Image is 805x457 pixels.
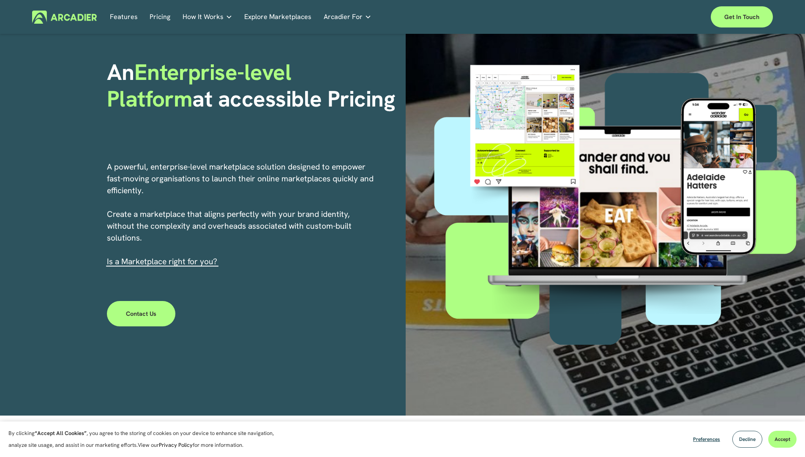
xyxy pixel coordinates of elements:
[711,6,773,27] a: Get in touch
[693,436,720,443] span: Preferences
[244,11,311,24] a: Explore Marketplaces
[35,430,87,437] strong: “Accept All Cookies”
[763,416,805,457] iframe: Chat Widget
[109,256,217,267] a: s a Marketplace right for you?
[8,427,283,451] p: By clicking , you agree to the storing of cookies on your device to enhance site navigation, anal...
[107,161,375,268] p: A powerful, enterprise-level marketplace solution designed to empower fast-moving organisations t...
[183,11,224,23] span: How It Works
[32,11,97,24] img: Arcadier
[324,11,363,23] span: Arcadier For
[150,11,170,24] a: Pricing
[687,431,726,448] button: Preferences
[107,256,217,267] span: I
[107,57,297,113] span: Enterprise-level Platform
[107,59,400,112] h1: An at accessible Pricing
[732,431,762,448] button: Decline
[324,11,371,24] a: folder dropdown
[107,301,176,326] a: Contact Us
[110,11,138,24] a: Features
[739,436,756,443] span: Decline
[183,11,232,24] a: folder dropdown
[159,441,193,449] a: Privacy Policy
